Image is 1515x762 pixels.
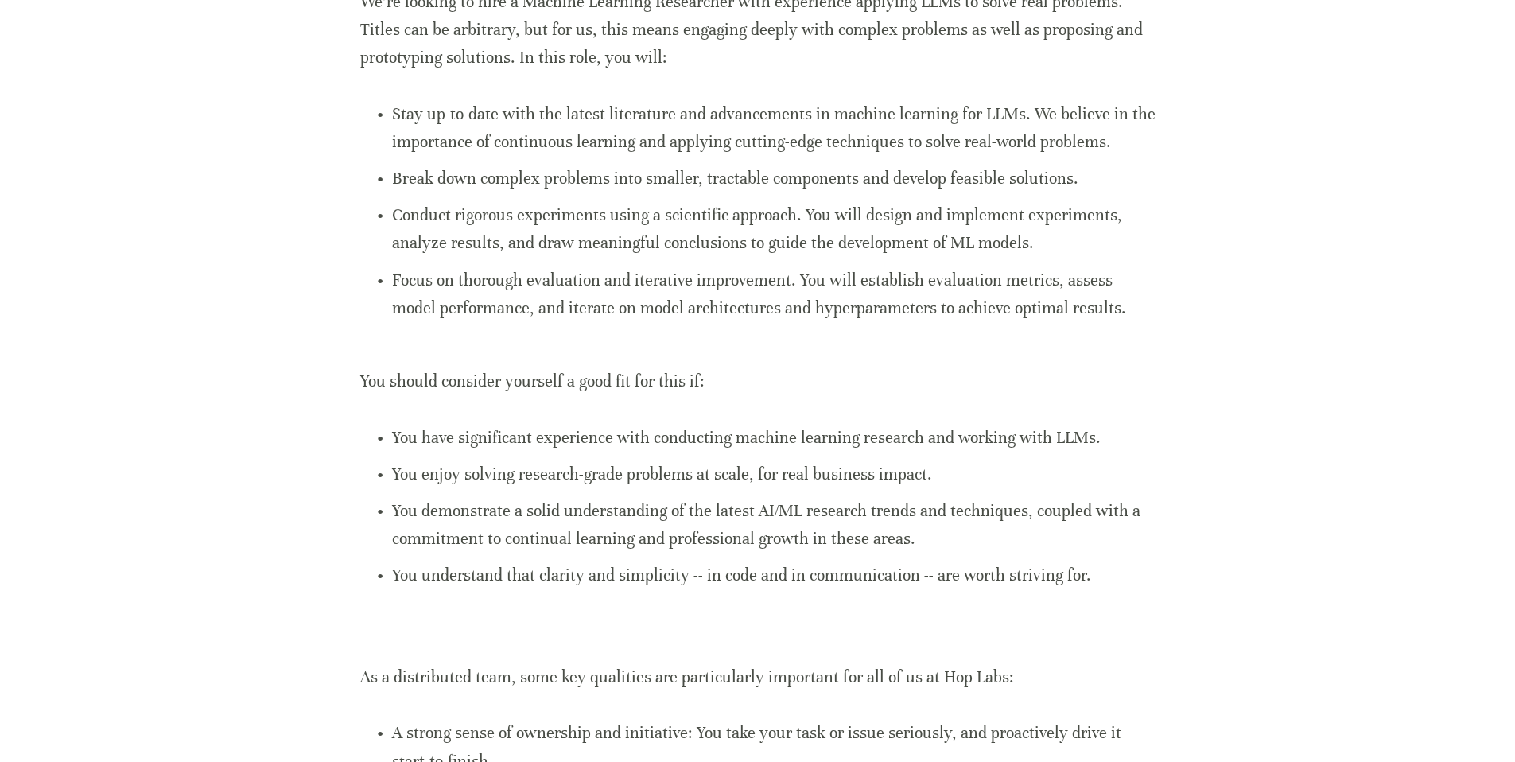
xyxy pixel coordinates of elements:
[392,562,1156,589] p: You understand that clarity and simplicity -- in code and in communication -- are worth striving ...
[360,340,1156,395] p: You should consider yourself a good fit for this if:
[392,424,1156,452] p: You have significant experience with conducting machine learning research and working with LLMs.
[392,165,1156,192] p: Break down complex problems into smaller, tractable components and develop feasible solutions.
[392,497,1156,553] p: You demonstrate a solid understanding of the latest AI/ML research trends and techniques, coupled...
[392,461,1156,488] p: You enjoy solving research-grade problems at scale, for real business impact.
[392,266,1156,322] p: Focus on thorough evaluation and iterative improvement. You will establish evaluation metrics, as...
[392,100,1156,156] p: Stay up-to-date with the latest literature and advancements in machine learning for LLMs. We beli...
[360,663,1156,691] p: As a distributed team, some key qualities are particularly important for all of us at Hop Labs:
[392,201,1156,257] p: Conduct rigorous experiments using a scientific approach. You will design and implement experimen...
